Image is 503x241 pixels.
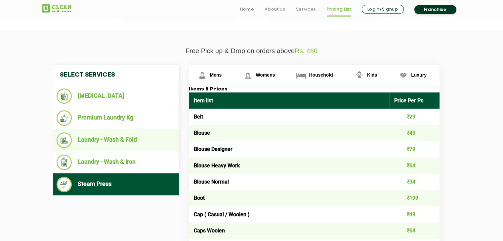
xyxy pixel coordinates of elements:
a: Home [240,5,254,13]
li: Steam Press [57,177,176,192]
td: Cap ( Casual / Woolen ) [189,206,390,222]
img: Luxury [398,70,409,81]
h3: Items & Prices [189,86,440,92]
img: Dry Cleaning [57,88,72,104]
a: Services [296,5,316,13]
img: Laundry - Wash & Fold [57,132,72,148]
td: ₹34 [389,174,440,190]
td: ₹49 [389,206,440,222]
td: Blouse [189,125,390,141]
a: Pricing List [327,5,351,13]
td: Blouse Heavy Work [189,157,390,174]
span: Womens [256,72,275,78]
th: Item list [189,92,390,109]
img: Womens [242,70,254,81]
h4: Select Services [53,65,179,85]
img: UClean Laundry and Dry Cleaning [42,4,71,13]
td: Caps Woolen [189,223,390,239]
li: Laundry - Wash & Fold [57,132,176,148]
a: About us [265,5,285,13]
img: Premium Laundry Kg [57,110,72,126]
img: Laundry - Wash & Iron [57,155,72,170]
img: Kids [354,70,365,81]
span: Luxury [411,72,427,78]
th: Price Per Pc [389,92,440,109]
td: Blouse Normal [189,174,390,190]
a: Franchise [414,5,456,14]
span: Mens [210,72,222,78]
p: Free Pick up & Drop on orders above [42,47,462,55]
td: ₹49 [389,125,440,141]
td: ₹64 [389,223,440,239]
img: Mens [196,70,208,81]
td: ₹29 [389,109,440,125]
td: Blouse Designer [189,141,390,157]
td: Boot [189,190,390,206]
span: Kids [367,72,377,78]
span: Household [309,72,333,78]
span: Rs. 480 [295,47,317,54]
td: ₹199 [389,190,440,206]
img: Household [295,70,307,81]
li: Premium Laundry Kg [57,110,176,126]
td: Belt [189,109,390,125]
li: Laundry - Wash & Iron [57,155,176,170]
img: Steam Press [57,177,72,192]
li: [MEDICAL_DATA] [57,88,176,104]
td: ₹79 [389,141,440,157]
td: ₹64 [389,157,440,174]
a: Login/Signup [362,5,404,14]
